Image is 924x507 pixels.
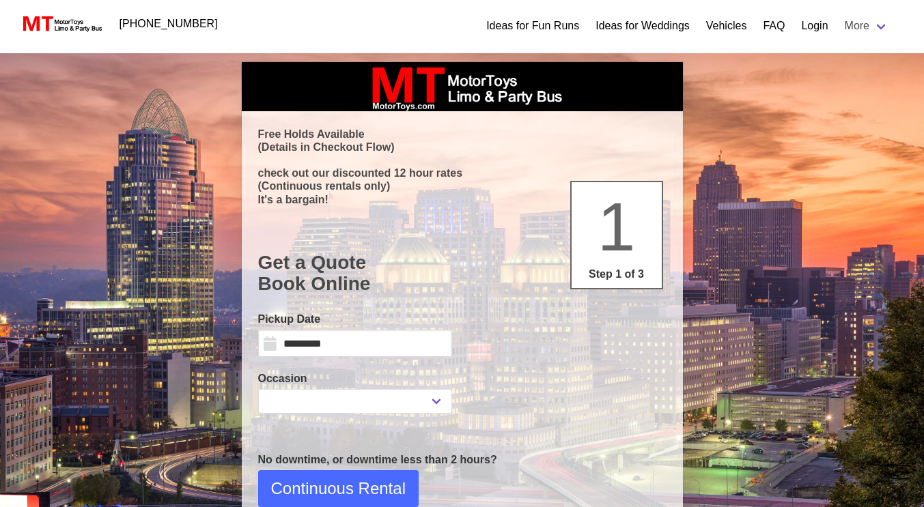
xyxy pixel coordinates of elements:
[258,166,667,179] p: check out our discounted 12 hour rates
[486,18,579,34] a: Ideas for Fun Runs
[577,266,656,283] p: Step 1 of 3
[258,311,452,328] label: Pickup Date
[258,193,667,206] p: It's a bargain!
[360,62,565,111] img: box_logo_brand.jpeg
[258,141,667,154] p: (Details in Checkout Flow)
[258,371,452,387] label: Occasion
[258,470,419,507] button: Continuous Rental
[258,179,667,192] p: (Continuous rentals only)
[258,452,667,468] p: No downtime, or downtime less than 2 hours?
[763,18,785,34] a: FAQ
[111,10,226,38] a: [PHONE_NUMBER]
[596,18,690,34] a: Ideas for Weddings
[598,188,636,265] span: 1
[801,18,828,34] a: Login
[19,14,103,33] img: MotorToys Logo
[258,252,667,295] h1: Get a Quote Book Online
[837,12,897,40] a: More
[258,128,667,141] p: Free Holds Available
[271,476,406,501] span: Continuous Rental
[706,18,747,34] a: Vehicles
